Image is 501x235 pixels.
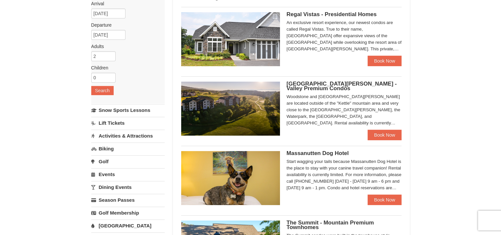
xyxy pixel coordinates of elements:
label: Adults [91,43,160,50]
span: Massanutten Dog Hotel [287,150,349,156]
div: An exclusive resort experience, our newest condos are called Regal Vistas. True to their name, [G... [287,19,402,52]
a: Book Now [368,195,402,205]
a: Season Passes [91,194,165,206]
a: Book Now [368,56,402,66]
a: [GEOGRAPHIC_DATA] [91,220,165,232]
a: Golf [91,155,165,168]
a: Activities & Attractions [91,130,165,142]
img: 27428181-5-81c892a3.jpg [181,151,280,205]
a: Lift Tickets [91,117,165,129]
a: Events [91,168,165,180]
a: Biking [91,143,165,155]
label: Children [91,65,160,71]
a: Golf Membership [91,207,165,219]
span: [GEOGRAPHIC_DATA][PERSON_NAME] - Valley Premium Condos [287,81,397,91]
span: Regal Vistas - Presidential Homes [287,11,377,17]
button: Search [91,86,114,95]
div: Start wagging your tails because Massanutten Dog Hotel is the place to stay with your canine trav... [287,158,402,191]
label: Departure [91,22,160,28]
label: Arrival [91,0,160,7]
a: Dining Events [91,181,165,193]
img: 19219041-4-ec11c166.jpg [181,82,280,136]
div: Woodstone and [GEOGRAPHIC_DATA][PERSON_NAME] are located outside of the "Kettle" mountain area an... [287,93,402,126]
span: The Summit - Mountain Premium Townhomes [287,220,374,230]
img: 19218991-1-902409a9.jpg [181,12,280,66]
a: Snow Sports Lessons [91,104,165,116]
a: Book Now [368,130,402,140]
